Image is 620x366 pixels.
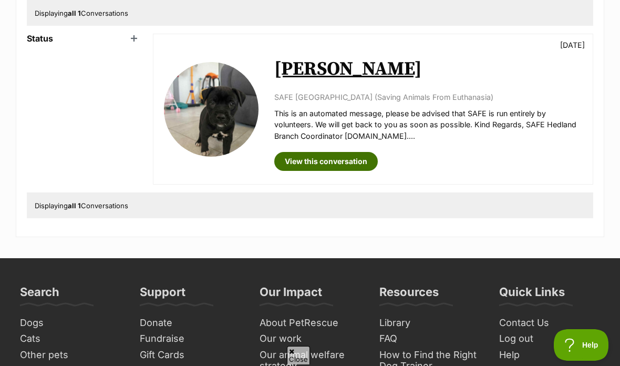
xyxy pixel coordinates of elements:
[499,284,565,306] h3: Quick Links
[274,57,422,81] a: [PERSON_NAME]
[35,9,128,17] span: Displaying Conversations
[136,347,245,363] a: Gift Cards
[20,284,59,306] h3: Search
[136,315,245,331] a: Donate
[495,331,604,347] a: Log out
[274,91,582,103] p: SAFE [GEOGRAPHIC_DATA] (Saving Animals From Euthanasia)
[16,347,125,363] a: Other pets
[260,284,322,306] h3: Our Impact
[274,108,582,141] p: This is an automated message, please be advised that SAFE is run entirely by volunteers. We will ...
[68,9,81,17] strong: all 1
[375,331,484,347] a: FAQ
[140,284,185,306] h3: Support
[375,315,484,331] a: Library
[274,152,378,171] a: View this conversation
[16,315,125,331] a: Dogs
[255,331,365,347] a: Our work
[495,315,604,331] a: Contact Us
[560,39,585,50] p: [DATE]
[68,201,81,210] strong: all 1
[554,329,609,361] iframe: Help Scout Beacon - Open
[379,284,439,306] h3: Resources
[255,315,365,331] a: About PetRescue
[287,346,310,364] span: Close
[16,331,125,347] a: Cats
[136,331,245,347] a: Fundraise
[164,62,259,157] img: Lenore
[35,201,128,210] span: Displaying Conversations
[27,34,142,43] header: Status
[495,347,604,363] a: Help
